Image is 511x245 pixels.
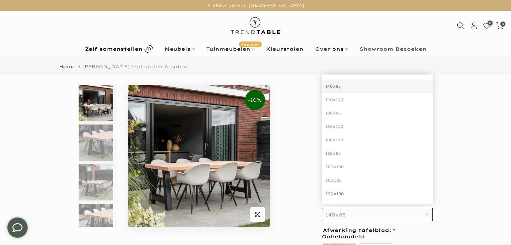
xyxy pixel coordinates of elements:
a: 0 [483,22,491,30]
span: [PERSON_NAME] met stalen A-poten [82,64,187,69]
div: 200x85 [322,174,433,187]
div: 220x100 [322,187,433,200]
div: 180x100 [322,133,433,147]
img: Tuintafel douglas met stalen A-poten zwart voorkant [79,164,113,200]
a: Over ons [309,45,353,53]
img: Tuintafel douglas met stalen A-poten zwart | Luca tuinstoel sand [128,85,270,227]
a: 0 [496,22,503,30]
span: Onbehandeld [322,233,364,241]
div: 140x85 [322,80,433,93]
button: 140x85 [322,208,433,221]
div: 160x85 [322,106,433,120]
span: Populair [239,41,262,47]
span: Afwerking tafelblad: [323,228,395,233]
span: 0 [487,20,493,26]
b: Zelf samenstellen [85,47,142,51]
button: Next [252,149,265,163]
a: TuinmeubelenPopulair [200,45,260,53]
span: 140x85 [326,212,346,218]
a: Zelf samenstellen [79,43,159,55]
a: Showroom Bezoeken [353,45,432,53]
span: 0 [500,21,505,27]
div: 160x100 [322,120,433,133]
a: Kleurstalen [260,45,309,53]
img: trend-table [226,11,285,41]
b: Showroom Bezoeken [359,47,426,51]
div: 200x100 [322,160,433,174]
button: Previous [133,149,146,163]
div: 180x85 [322,147,433,160]
a: Meubels [159,45,200,53]
img: Tuintafel douglas met stalen A-poten zwart | Luca tuinstoel sand [79,85,113,121]
a: Home [59,64,76,69]
div: 140x100 [322,93,433,106]
iframe: toggle-frame [1,211,34,244]
p: ✔ Showroom in [GEOGRAPHIC_DATA] [8,2,503,9]
div: 220x85 [322,200,433,214]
